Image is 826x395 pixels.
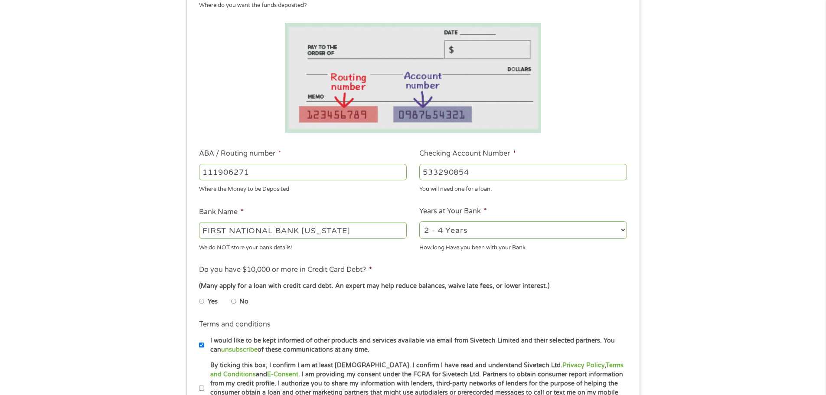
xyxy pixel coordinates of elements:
[199,281,627,291] div: (Many apply for a loan with credit card debt. An expert may help reduce balances, waive late fees...
[419,149,516,158] label: Checking Account Number
[419,240,627,252] div: How long Have you been with your Bank
[199,182,407,194] div: Where the Money to be Deposited
[199,240,407,252] div: We do NOT store your bank details!
[199,149,281,158] label: ABA / Routing number
[199,320,271,329] label: Terms and conditions
[419,207,487,216] label: Years at Your Bank
[199,1,620,10] div: Where do you want the funds deposited?
[239,297,248,307] label: No
[285,23,542,133] img: Routing number location
[419,182,627,194] div: You will need one for a loan.
[210,362,624,378] a: Terms and Conditions
[419,164,627,180] input: 345634636
[562,362,604,369] a: Privacy Policy
[199,265,372,274] label: Do you have $10,000 or more in Credit Card Debt?
[199,208,244,217] label: Bank Name
[267,371,298,378] a: E-Consent
[221,346,258,353] a: unsubscribe
[208,297,218,307] label: Yes
[204,336,630,355] label: I would like to be kept informed of other products and services available via email from Sivetech...
[199,164,407,180] input: 263177916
